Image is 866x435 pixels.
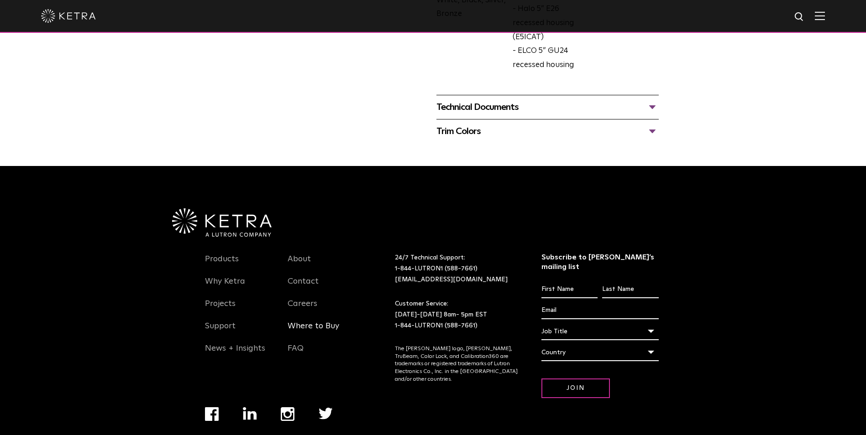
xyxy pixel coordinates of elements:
[205,254,239,275] a: Products
[288,253,357,364] div: Navigation Menu
[288,343,304,364] a: FAQ
[436,124,659,139] div: Trim Colors
[205,343,265,364] a: News + Insights
[541,378,610,398] input: Join
[41,9,96,23] img: ketra-logo-2019-white
[395,322,478,329] a: 1-844-LUTRON1 (588-7661)
[288,321,339,342] a: Where to Buy
[288,299,317,320] a: Careers
[436,100,659,114] div: Technical Documents
[395,265,478,272] a: 1-844-LUTRON1 (588-7661)
[541,323,659,340] div: Job Title
[205,407,219,421] img: facebook
[815,11,825,20] img: Hamburger%20Nav.svg
[541,344,659,361] div: Country
[205,253,274,364] div: Navigation Menu
[205,299,236,320] a: Projects
[794,11,805,23] img: search icon
[541,281,598,298] input: First Name
[172,208,272,237] img: Ketra-aLutronCo_White_RGB
[395,345,519,383] p: The [PERSON_NAME] logo, [PERSON_NAME], TruBeam, Color Lock, and Calibration360 are trademarks or ...
[395,276,508,283] a: [EMAIL_ADDRESS][DOMAIN_NAME]
[541,302,659,319] input: Email
[541,253,659,272] h3: Subscribe to [PERSON_NAME]’s mailing list
[205,321,236,342] a: Support
[205,276,245,297] a: Why Ketra
[281,407,294,421] img: instagram
[602,281,658,298] input: Last Name
[395,299,519,331] p: Customer Service: [DATE]-[DATE] 8am- 5pm EST
[243,407,257,420] img: linkedin
[288,276,319,297] a: Contact
[288,254,311,275] a: About
[319,408,333,419] img: twitter
[395,253,519,285] p: 24/7 Technical Support:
